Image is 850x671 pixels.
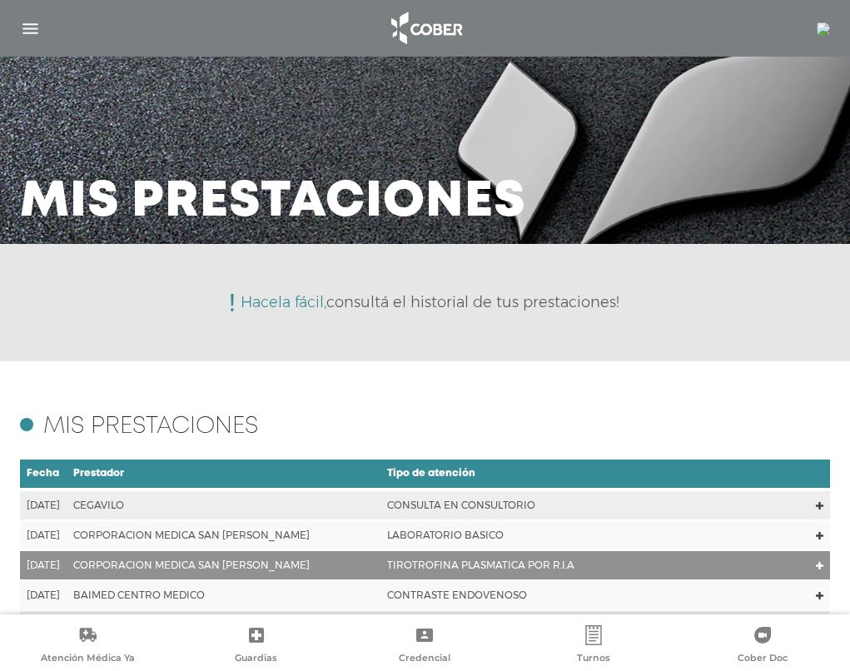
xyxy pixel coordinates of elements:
td: BAIMED CENTRO MEDICO [67,610,380,640]
td: LABORATORIO BASICO [380,520,810,550]
td: [DATE] [20,550,67,580]
td: Prestador [67,459,380,490]
td: TIROTROFINA PLASMATICA POR R.I.A [380,550,810,580]
img: 97 [817,22,830,36]
td: CORPORACION MEDICA SAN [PERSON_NAME] [67,520,380,550]
span: Guardias [235,652,277,667]
td: CONTRASTE ORAL [380,610,810,640]
span: Credencial [399,652,450,667]
h4: Mis prestaciones [43,416,258,438]
td: CONSULTA EN CONSULTORIO [380,490,810,520]
td: [DATE] [20,520,67,550]
td: CONTRASTE ENDOVENOSO [380,580,810,610]
td: [DATE] [20,580,67,610]
span: Hacela fácil, [241,293,326,311]
span: Turnos [577,652,610,667]
td: BAIMED CENTRO MEDICO [67,580,380,610]
td: [DATE] [20,490,67,520]
td: CEGAVILO [67,490,380,520]
td: CORPORACION MEDICA SAN [PERSON_NAME] [67,550,380,580]
td: Tipo de atención [380,459,810,490]
td: Fecha [20,459,67,490]
a: Credencial [340,625,510,668]
span: Atención Médica Ya [41,652,135,667]
a: Guardias [172,625,341,668]
span: Cober Doc [738,652,788,667]
img: logo_cober_home-white.png [382,8,470,48]
td: [DATE] [20,610,67,640]
a: Cober Doc [678,625,847,668]
h3: Mis prestaciones [20,181,526,224]
img: Cober_menu-lines-white.svg [20,18,41,39]
a: Turnos [510,625,679,668]
p: consultá el historial de tus prestaciones! [241,295,619,310]
a: Atención Médica Ya [3,625,172,668]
